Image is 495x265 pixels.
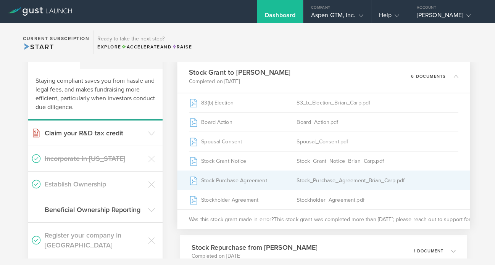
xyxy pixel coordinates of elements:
[297,112,458,132] div: Board_Action.pdf
[297,171,458,190] div: Stock_Purchase_Agreement_Brian_Carp.pdf
[28,69,163,120] div: Staying compliant saves you from hassle and legal fees, and makes fundraising more efficient, par...
[23,43,54,51] span: Start
[189,132,297,151] div: Spousal Consent
[265,11,295,23] div: Dashboard
[379,11,399,23] div: Help
[414,249,443,253] p: 1 document
[297,132,458,151] div: Spousal_Consent.pdf
[189,190,297,209] div: Stockholder Agreement
[311,11,363,23] div: Aspen GTM, Inc.
[189,112,297,132] div: Board Action
[45,205,144,215] h3: Beneficial Ownership Reporting
[45,154,144,164] h3: Incorporate in [US_STATE]
[192,252,318,260] p: Completed on [DATE]
[189,93,297,112] div: 83(b) Election
[45,230,144,250] h3: Register your company in [GEOGRAPHIC_DATA]
[189,151,297,170] div: Stock Grant Notice
[192,243,318,252] h3: Stock Repurchase from [PERSON_NAME]
[297,151,458,170] div: Stock_Grant_Notice_Brian_Carp.pdf
[172,44,192,50] span: Raise
[23,36,89,41] h2: Current Subscription
[121,44,172,50] span: and
[297,93,458,112] div: 83_b_Election_Brian_Carp.pdf
[189,67,290,78] h3: Stock Grant to [PERSON_NAME]
[45,179,144,189] h3: Establish Ownership
[411,74,446,78] p: 6 documents
[97,43,192,50] div: Explore
[297,190,458,209] div: Stockholder_Agreement.pdf
[457,228,495,265] iframe: Chat Widget
[45,128,144,138] h3: Claim your R&D tax credit
[121,44,160,50] span: Accelerate
[93,31,196,54] div: Ready to take the next step?ExploreAccelerateandRaise
[177,209,470,229] div: Was this stock grant made in error?
[189,171,297,190] div: Stock Purchase Agreement
[97,36,192,42] h3: Ready to take the next step?
[417,11,482,23] div: [PERSON_NAME]
[189,77,290,85] p: Completed on [DATE]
